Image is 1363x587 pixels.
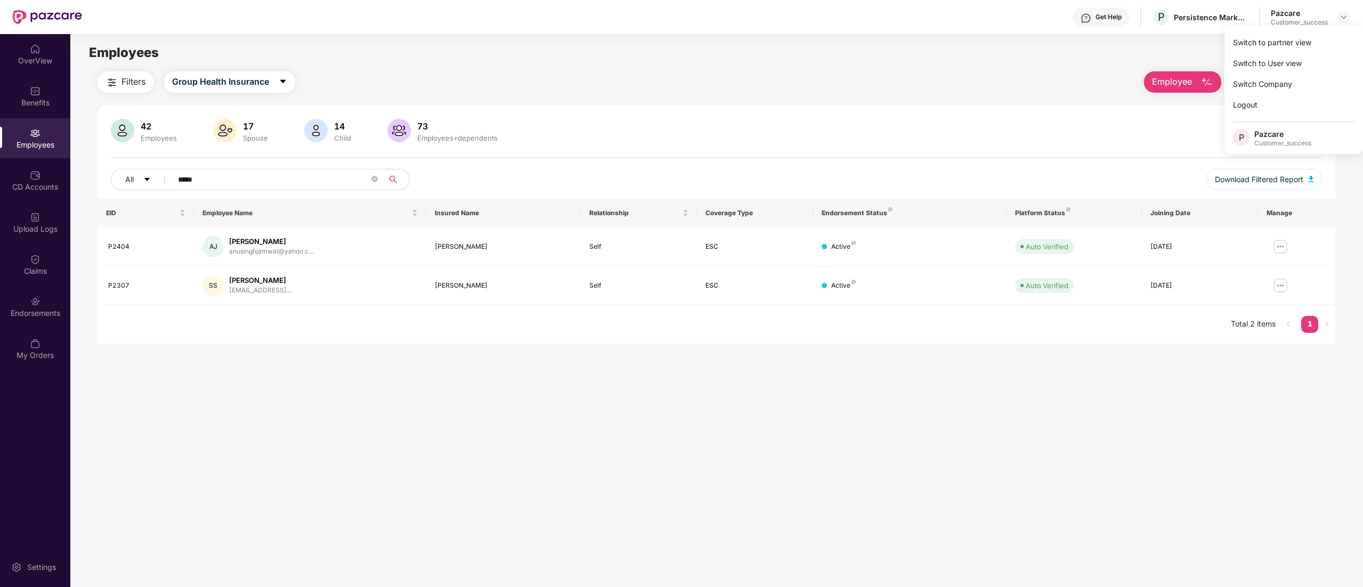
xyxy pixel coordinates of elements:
img: svg+xml;base64,PHN2ZyB4bWxucz0iaHR0cDovL3d3dy53My5vcmcvMjAwMC9zdmciIHdpZHRoPSI4IiBoZWlnaHQ9IjgiIH... [1066,207,1070,211]
div: Logout [1224,94,1363,115]
span: Download Filtered Report [1215,174,1303,185]
div: Active [831,242,856,252]
img: svg+xml;base64,PHN2ZyBpZD0iSG9tZSIgeG1sbnM9Imh0dHA6Ly93d3cudzMub3JnLzIwMDAvc3ZnIiB3aWR0aD0iMjAiIG... [30,44,40,54]
img: manageButton [1272,277,1289,294]
div: ESC [705,281,805,291]
div: P2307 [108,281,186,291]
div: Platform Status [1015,209,1133,217]
div: 42 [139,121,179,132]
span: EID [106,209,178,217]
div: ESC [705,242,805,252]
span: P [1239,131,1244,144]
img: svg+xml;base64,PHN2ZyBpZD0iRW5kb3JzZW1lbnRzIiB4bWxucz0iaHR0cDovL3d3dy53My5vcmcvMjAwMC9zdmciIHdpZH... [30,296,40,307]
button: Employee [1144,71,1221,93]
img: svg+xml;base64,PHN2ZyB4bWxucz0iaHR0cDovL3d3dy53My5vcmcvMjAwMC9zdmciIHdpZHRoPSI4IiBoZWlnaHQ9IjgiIH... [888,207,893,211]
div: Employees [139,134,179,142]
div: Child [332,134,353,142]
img: svg+xml;base64,PHN2ZyBpZD0iQ2xhaW0iIHhtbG5zPSJodHRwOi8vd3d3LnczLm9yZy8yMDAwL3N2ZyIgd2lkdGg9IjIwIi... [30,254,40,265]
div: Spouse [241,134,270,142]
img: svg+xml;base64,PHN2ZyBpZD0iVXBsb2FkX0xvZ3MiIGRhdGEtbmFtZT0iVXBsb2FkIExvZ3MiIHhtbG5zPSJodHRwOi8vd3... [30,212,40,223]
button: Filters [98,71,153,93]
span: P [1158,11,1165,23]
img: svg+xml;base64,PHN2ZyB4bWxucz0iaHR0cDovL3d3dy53My5vcmcvMjAwMC9zdmciIHdpZHRoPSI4IiBoZWlnaHQ9IjgiIH... [851,241,856,245]
button: Allcaret-down [111,169,176,190]
div: Switch to partner view [1224,32,1363,53]
div: Customer_success [1254,139,1311,148]
div: Pazcare [1254,129,1311,139]
div: 73 [415,121,500,132]
span: close-circle [371,175,378,185]
span: right [1324,321,1330,327]
li: Previous Page [1280,316,1297,333]
img: svg+xml;base64,PHN2ZyB4bWxucz0iaHR0cDovL3d3dy53My5vcmcvMjAwMC9zdmciIHhtbG5zOnhsaW5rPSJodHRwOi8vd3... [213,119,237,142]
div: Employees+dependents [415,134,500,142]
div: [PERSON_NAME] [435,281,572,291]
div: Persistence Market Research Private Limited [1174,12,1248,22]
th: Joining Date [1142,199,1258,227]
div: P2404 [108,242,186,252]
th: Employee Name [194,199,426,227]
button: right [1318,316,1335,333]
div: [PERSON_NAME] [229,275,291,286]
img: svg+xml;base64,PHN2ZyB4bWxucz0iaHR0cDovL3d3dy53My5vcmcvMjAwMC9zdmciIHhtbG5zOnhsaW5rPSJodHRwOi8vd3... [1309,176,1314,182]
img: svg+xml;base64,PHN2ZyB4bWxucz0iaHR0cDovL3d3dy53My5vcmcvMjAwMC9zdmciIHdpZHRoPSIyNCIgaGVpZ2h0PSIyNC... [106,76,118,89]
div: 17 [241,121,270,132]
span: search [383,175,404,184]
span: Employee Name [202,209,410,217]
div: [DATE] [1150,242,1250,252]
img: svg+xml;base64,PHN2ZyBpZD0iSGVscC0zMngzMiIgeG1sbnM9Imh0dHA6Ly93d3cudzMub3JnLzIwMDAvc3ZnIiB3aWR0aD... [1081,13,1091,23]
div: [PERSON_NAME] [229,237,313,247]
div: Endorsement Status [822,209,998,217]
span: Group Health Insurance [172,75,269,88]
img: svg+xml;base64,PHN2ZyB4bWxucz0iaHR0cDovL3d3dy53My5vcmcvMjAwMC9zdmciIHhtbG5zOnhsaW5rPSJodHRwOi8vd3... [304,119,328,142]
th: Insured Name [426,199,581,227]
img: svg+xml;base64,PHN2ZyBpZD0iQ0RfQWNjb3VudHMiIGRhdGEtbmFtZT0iQ0QgQWNjb3VudHMiIHhtbG5zPSJodHRwOi8vd3... [30,170,40,181]
img: svg+xml;base64,PHN2ZyBpZD0iRW1wbG95ZWVzIiB4bWxucz0iaHR0cDovL3d3dy53My5vcmcvMjAwMC9zdmciIHdpZHRoPS... [30,128,40,138]
div: Self [589,242,688,252]
span: caret-down [279,77,287,87]
span: Relationship [589,209,680,217]
th: EID [98,199,194,227]
div: anusinghjamwal@yahoo.c... [229,247,313,257]
button: left [1280,316,1297,333]
div: Active [831,281,856,291]
th: Coverage Type [697,199,813,227]
img: svg+xml;base64,PHN2ZyBpZD0iTXlfT3JkZXJzIiBkYXRhLW5hbWU9Ik15IE9yZGVycyIgeG1sbnM9Imh0dHA6Ly93d3cudz... [30,338,40,349]
th: Relationship [581,199,697,227]
button: Download Filtered Report [1206,169,1323,190]
span: caret-down [143,176,151,184]
img: svg+xml;base64,PHN2ZyB4bWxucz0iaHR0cDovL3d3dy53My5vcmcvMjAwMC9zdmciIHhtbG5zOnhsaW5rPSJodHRwOi8vd3... [387,119,411,142]
span: All [125,174,134,185]
div: Auto Verified [1026,280,1068,291]
div: [DATE] [1150,281,1250,291]
div: Auto Verified [1026,241,1068,252]
div: [EMAIL_ADDRESS]... [229,286,291,296]
img: New Pazcare Logo [13,10,82,24]
li: Total 2 items [1231,316,1276,333]
div: Self [589,281,688,291]
button: search [383,169,410,190]
a: 1 [1301,316,1318,332]
li: Next Page [1318,316,1335,333]
img: svg+xml;base64,PHN2ZyB4bWxucz0iaHR0cDovL3d3dy53My5vcmcvMjAwMC9zdmciIHdpZHRoPSI4IiBoZWlnaHQ9IjgiIH... [851,280,856,284]
span: left [1285,321,1292,327]
span: close-circle [371,176,378,182]
div: Get Help [1096,13,1122,21]
span: Filters [121,75,145,88]
li: 1 [1301,316,1318,333]
div: SS [202,275,224,296]
img: svg+xml;base64,PHN2ZyBpZD0iRHJvcGRvd24tMzJ4MzIiIHhtbG5zPSJodHRwOi8vd3d3LnczLm9yZy8yMDAwL3N2ZyIgd2... [1340,13,1348,21]
button: Group Health Insurancecaret-down [164,71,295,93]
div: 14 [332,121,353,132]
img: manageButton [1272,238,1289,255]
th: Manage [1258,199,1335,227]
img: svg+xml;base64,PHN2ZyBpZD0iQmVuZWZpdHMiIHhtbG5zPSJodHRwOi8vd3d3LnczLm9yZy8yMDAwL3N2ZyIgd2lkdGg9Ij... [30,86,40,96]
div: AJ [202,236,224,257]
div: Switch to User view [1224,53,1363,74]
div: Switch Company [1224,74,1363,94]
div: Customer_success [1271,18,1328,27]
span: Employee [1152,75,1192,88]
div: Pazcare [1271,8,1328,18]
div: Settings [24,562,59,573]
img: svg+xml;base64,PHN2ZyB4bWxucz0iaHR0cDovL3d3dy53My5vcmcvMjAwMC9zdmciIHhtbG5zOnhsaW5rPSJodHRwOi8vd3... [1200,76,1213,89]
